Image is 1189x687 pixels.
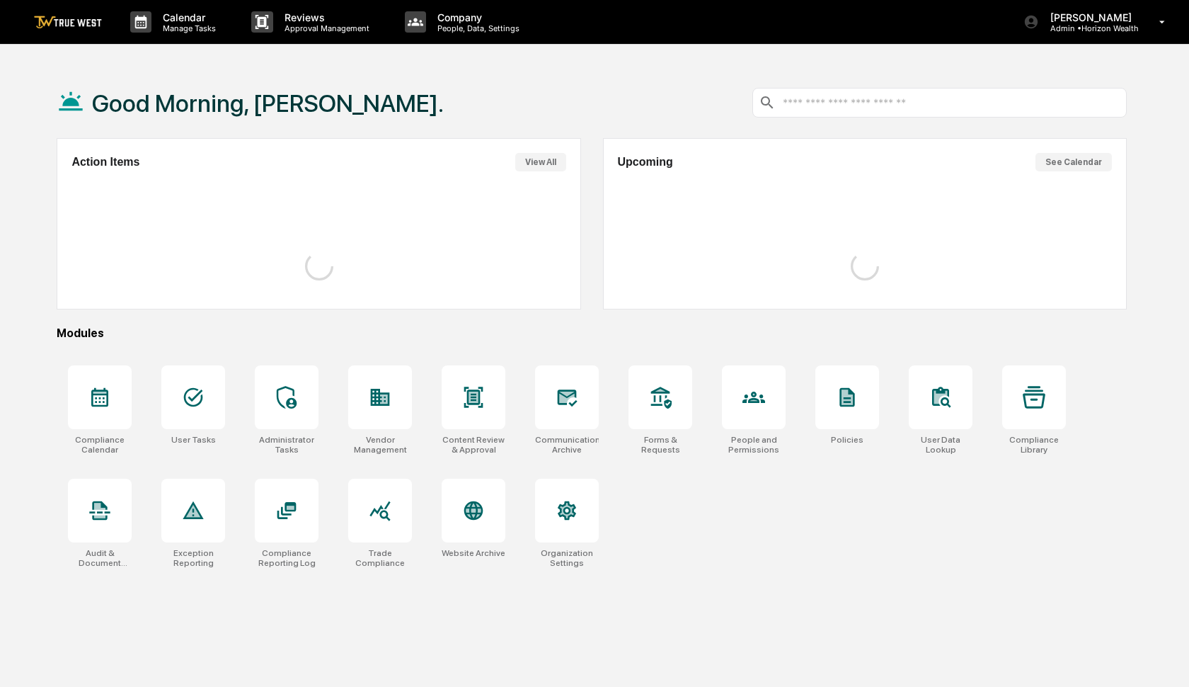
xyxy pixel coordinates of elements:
[1039,11,1139,23] p: [PERSON_NAME]
[151,11,223,23] p: Calendar
[151,23,223,33] p: Manage Tasks
[1039,23,1139,33] p: Admin • Horizon Wealth
[909,435,972,455] div: User Data Lookup
[171,435,216,445] div: User Tasks
[273,11,377,23] p: Reviews
[1035,153,1112,171] button: See Calendar
[92,89,444,118] h1: Good Morning, [PERSON_NAME].
[348,435,412,455] div: Vendor Management
[71,156,139,169] h2: Action Items
[442,548,505,558] div: Website Archive
[161,548,225,568] div: Exception Reporting
[535,548,599,568] div: Organization Settings
[1002,435,1066,455] div: Compliance Library
[34,16,102,29] img: logo
[348,548,412,568] div: Trade Compliance
[426,23,527,33] p: People, Data, Settings
[722,435,786,455] div: People and Permissions
[831,435,863,445] div: Policies
[255,435,318,455] div: Administrator Tasks
[535,435,599,455] div: Communications Archive
[628,435,692,455] div: Forms & Requests
[515,153,566,171] button: View All
[68,548,132,568] div: Audit & Document Logs
[426,11,527,23] p: Company
[273,23,377,33] p: Approval Management
[57,327,1127,340] div: Modules
[68,435,132,455] div: Compliance Calendar
[442,435,505,455] div: Content Review & Approval
[618,156,673,169] h2: Upcoming
[255,548,318,568] div: Compliance Reporting Log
